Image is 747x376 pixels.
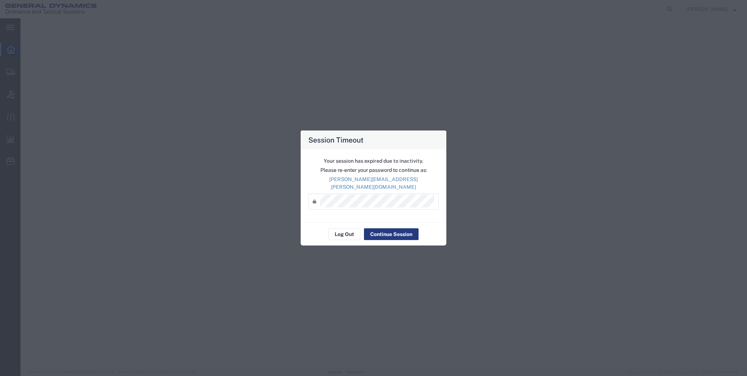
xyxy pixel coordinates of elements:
[364,228,419,240] button: Continue Session
[308,176,439,191] p: [PERSON_NAME][EMAIL_ADDRESS][PERSON_NAME][DOMAIN_NAME]
[308,157,439,165] p: Your session has expired due to inactivity.
[308,166,439,174] p: Please re-enter your password to continue as:
[308,134,364,145] h4: Session Timeout
[328,228,360,240] button: Log Out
